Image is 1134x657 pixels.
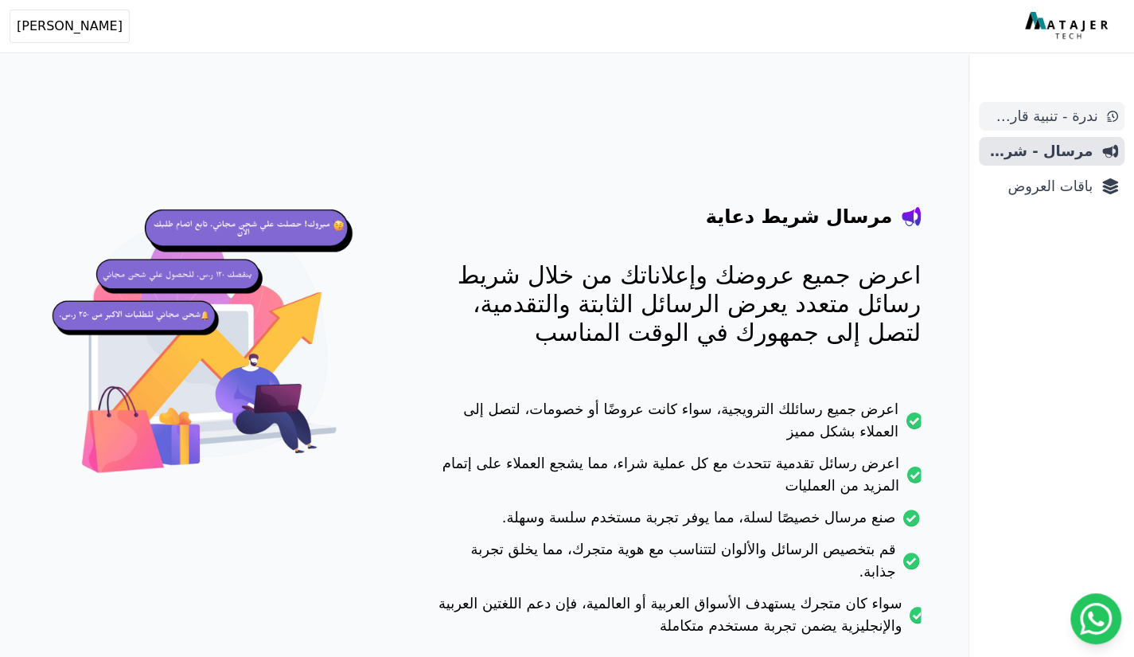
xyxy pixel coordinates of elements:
li: سواء كان متجرك يستهدف الأسواق العربية أو العالمية، فإن دعم اللغتين العربية والإنجليزية يضمن تجربة... [435,592,921,647]
span: مرسال - شريط دعاية [985,140,1093,162]
h4: مرسال شريط دعاية [706,204,892,229]
li: صنع مرسال خصيصًا لسلة، مما يوفر تجربة مستخدم سلسة وسهلة. [435,506,921,538]
li: اعرض جميع رسائلك الترويجية، سواء كانت عروضًا أو خصومات، لتصل إلى العملاء بشكل مميز [435,398,921,452]
span: ندرة - تنبية قارب علي النفاذ [985,105,1097,127]
img: hero [48,191,371,514]
span: [PERSON_NAME] [17,17,123,36]
p: اعرض جميع عروضك وإعلاناتك من خلال شريط رسائل متعدد يعرض الرسائل الثابتة والتقدمية، لتصل إلى جمهور... [435,261,921,347]
li: قم بتخصيص الرسائل والألوان لتتناسب مع هوية متجرك، مما يخلق تجربة جذابة. [435,538,921,592]
span: باقات العروض [985,175,1093,197]
button: [PERSON_NAME] [10,10,130,43]
li: اعرض رسائل تقدمية تتحدث مع كل عملية شراء، مما يشجع العملاء على إتمام المزيد من العمليات [435,452,921,506]
img: MatajerTech Logo [1025,12,1112,41]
